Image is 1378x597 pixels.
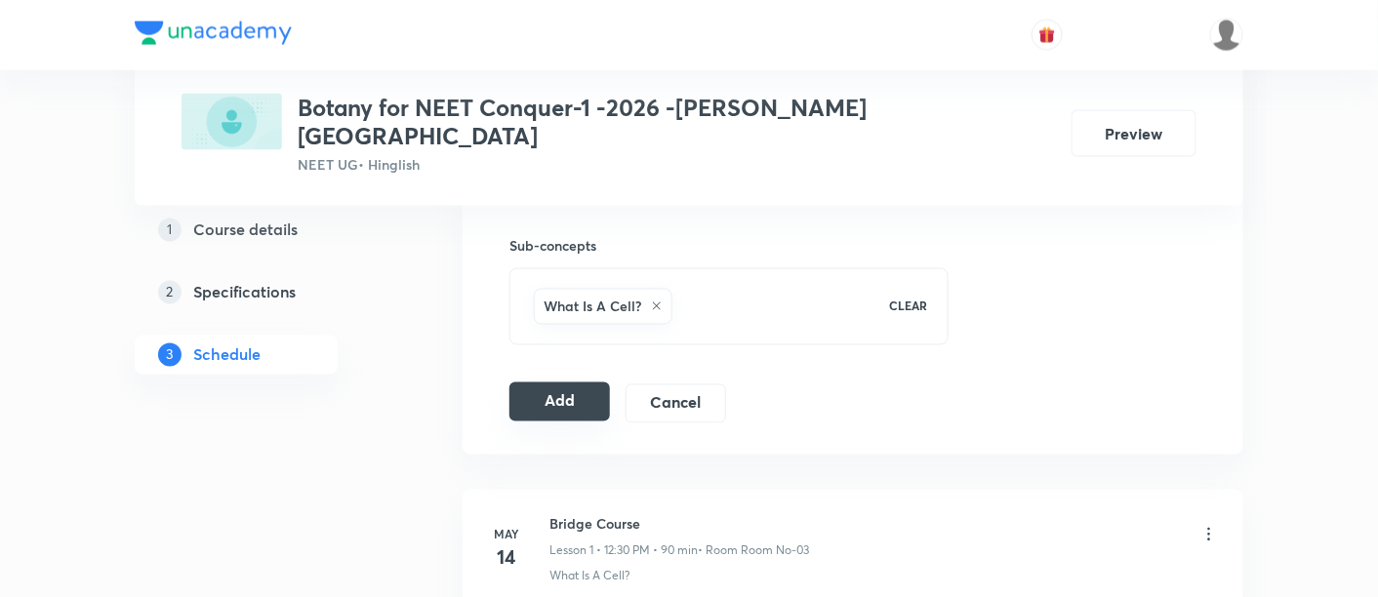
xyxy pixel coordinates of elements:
[487,543,526,573] h4: 14
[1038,26,1056,44] img: avatar
[135,21,292,45] img: Company Logo
[135,272,400,311] a: 2Specifications
[298,154,1056,175] p: NEET UG • Hinglish
[509,236,949,257] h6: Sub-concepts
[298,94,1056,150] h3: Botany for NEET Conquer-1 -2026 -[PERSON_NAME][GEOGRAPHIC_DATA]
[487,526,526,543] h6: May
[193,218,298,241] h5: Course details
[135,210,400,249] a: 1Course details
[1210,19,1243,52] img: Mustafa kamal
[549,542,698,560] p: Lesson 1 • 12:30 PM • 90 min
[890,298,928,315] p: CLEAR
[158,218,182,241] p: 1
[193,342,261,366] h5: Schedule
[182,94,282,150] img: E4FB890C-72B9-4592-9BC8-778CDA132AAF_plus.png
[1032,20,1063,51] button: avatar
[698,542,809,560] p: • Room Room No-03
[193,280,296,303] h5: Specifications
[1072,110,1196,157] button: Preview
[158,280,182,303] p: 2
[509,382,610,421] button: Add
[549,568,629,585] p: What Is A Cell?
[158,342,182,366] p: 3
[135,21,292,50] a: Company Logo
[544,297,641,317] h6: What Is A Cell?
[626,384,726,423] button: Cancel
[549,514,809,535] h6: Bridge Course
